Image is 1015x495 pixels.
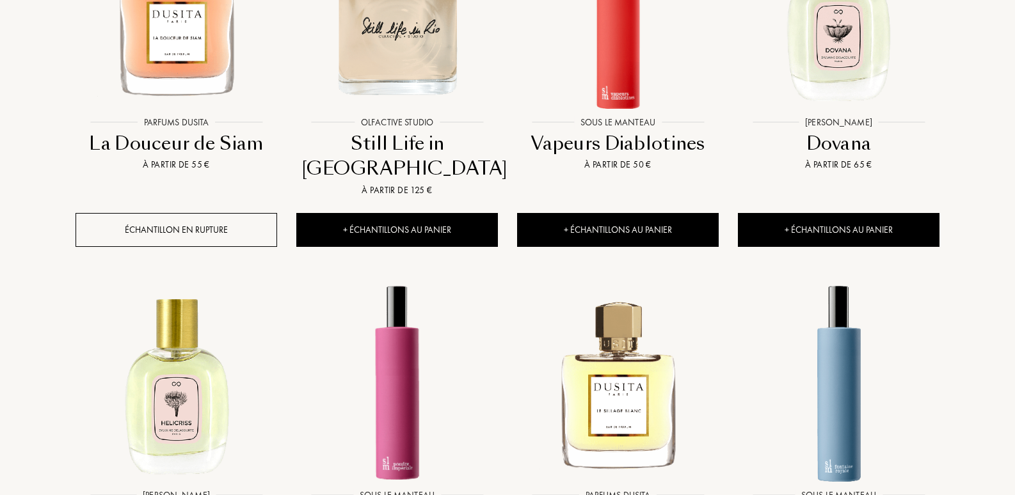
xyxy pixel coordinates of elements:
[76,213,277,247] div: Échantillon en rupture
[81,158,272,171] div: À partir de 55 €
[518,283,717,482] img: Le Sillage Blanc Parfums Dusita
[522,158,714,171] div: À partir de 50 €
[296,213,498,247] div: + Échantillons au panier
[743,158,934,171] div: À partir de 65 €
[301,184,493,197] div: À partir de 125 €
[739,283,938,482] img: Fontaine Royale Sous le Manteau
[301,131,493,182] div: Still Life in [GEOGRAPHIC_DATA]
[77,283,276,482] img: Helicriss Sylvaine Delacourte
[738,213,939,247] div: + Échantillons au panier
[298,283,497,482] img: Poudre Impériale Sous le Manteau
[517,213,719,247] div: + Échantillons au panier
